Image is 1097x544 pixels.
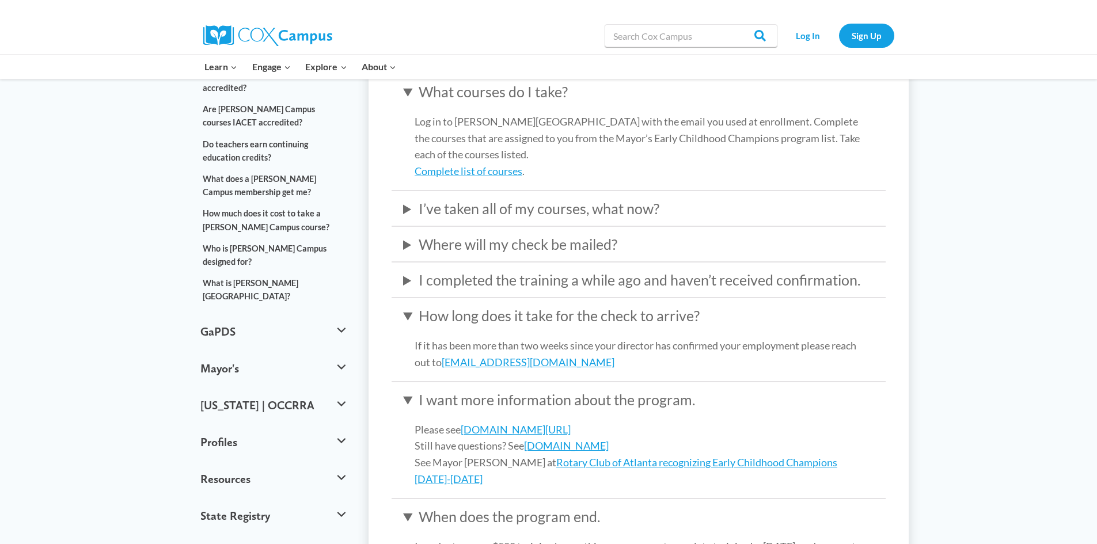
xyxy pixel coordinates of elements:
[839,24,894,47] a: Sign Up
[783,24,894,47] nav: Secondary Navigation
[403,233,874,256] summary: Where will my check be mailed?
[524,439,609,452] a: [DOMAIN_NAME]
[403,197,874,220] summary: I’ve taken all of my courses, what now?
[195,313,352,350] button: GaPDS
[203,25,332,46] img: Cox Campus
[195,133,352,168] a: Do teachers earn continuing education credits?
[403,505,874,528] summary: When does the program end.
[198,55,404,79] nav: Primary Navigation
[403,304,874,327] summary: How long does it take for the check to arrive?
[605,24,777,47] input: Search Cox Campus
[783,24,833,47] a: Log In
[354,55,404,79] button: Child menu of About
[195,350,352,387] button: Mayor's
[195,387,352,424] button: [US_STATE] | OCCRRA
[403,80,874,103] summary: What courses do I take?
[195,272,352,307] a: What is [PERSON_NAME][GEOGRAPHIC_DATA]?
[195,238,352,272] a: Who is [PERSON_NAME] Campus designed for?
[403,268,874,291] summary: I completed the training a while ago and haven’t received confirmation.
[245,55,298,79] button: Child menu of Engage
[195,461,352,497] button: Resources
[198,55,245,79] button: Child menu of Learn
[415,456,837,485] a: Rotary Club of Atlanta recognizing Early Childhood Champions [DATE]-[DATE]
[461,423,571,436] a: [DOMAIN_NAME][URL]
[195,168,352,203] a: What does a [PERSON_NAME] Campus membership get me?
[195,424,352,461] button: Profiles
[442,356,614,368] a: [EMAIL_ADDRESS][DOMAIN_NAME]
[415,165,522,177] a: Complete list of courses
[403,388,874,411] summary: I want more information about the program.
[195,497,352,534] button: State Registry
[403,421,874,488] p: Please see Still have questions? See See Mayor [PERSON_NAME] at
[403,113,874,180] p: Log in to [PERSON_NAME][GEOGRAPHIC_DATA] with the email you used at enrollment. Complete the cour...
[195,203,352,237] a: How much does it cost to take a [PERSON_NAME] Campus course?
[195,98,352,133] a: Are [PERSON_NAME] Campus courses IACET accredited?
[298,55,355,79] button: Child menu of Explore
[403,337,874,371] p: If it has been more than two weeks since your director has confirmed your employment please reach...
